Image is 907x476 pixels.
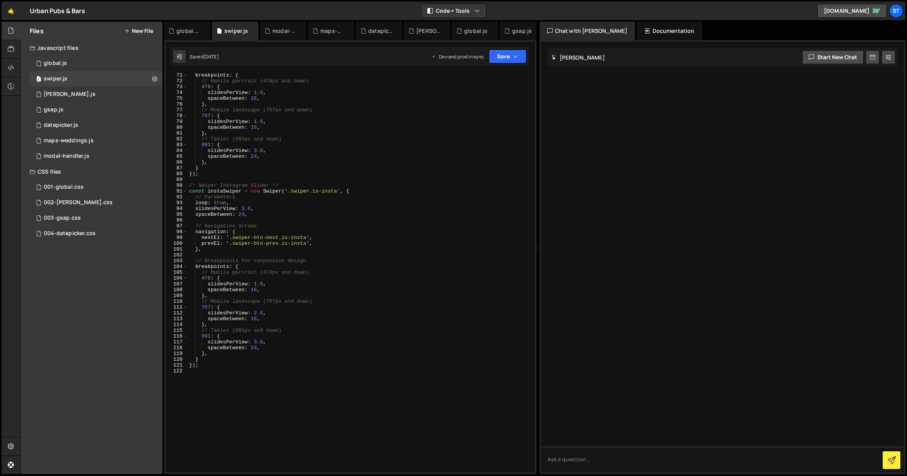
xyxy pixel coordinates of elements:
div: maps-weddings.js [320,27,345,35]
div: 5414/36314.css [30,226,162,241]
div: [PERSON_NAME].js [44,91,96,98]
div: global.css [176,27,201,35]
div: 106 [166,275,188,281]
div: 5414/39467.css [30,195,162,210]
a: 🤙 [2,2,20,20]
div: 104 [166,264,188,270]
div: 121 [166,362,188,368]
div: gsap.js [512,27,532,35]
div: 75 [166,96,188,101]
div: 002-[PERSON_NAME].css [44,199,113,206]
h2: Files [30,27,44,35]
div: global.js [464,27,487,35]
div: 88 [166,171,188,177]
div: datepicker.js [44,122,78,129]
div: 5414/36298.css [30,179,162,195]
div: Javascript files [20,40,162,56]
span: 3 [36,77,41,83]
div: 117 [166,339,188,345]
div: 102 [166,252,188,258]
div: 93 [166,200,188,206]
div: 81 [166,130,188,136]
div: modal-handler.js [44,153,89,160]
div: Urban Pubs & Bars [30,6,85,15]
div: 115 [166,328,188,333]
button: Save [489,49,526,63]
div: global.js [44,60,67,67]
div: 114 [166,322,188,328]
div: 77 [166,107,188,113]
div: 100 [166,241,188,246]
div: 97 [166,223,188,229]
div: 5414/36297.js [30,56,162,71]
div: 85 [166,154,188,159]
div: 110 [166,299,188,304]
div: Saved [190,53,219,60]
div: 119 [166,351,188,357]
div: 86 [166,159,188,165]
div: 92 [166,194,188,200]
div: 79 [166,119,188,125]
div: 84 [166,148,188,154]
div: 5414/36306.js [30,102,162,118]
div: 101 [166,246,188,252]
div: [PERSON_NAME].js [416,27,441,35]
div: 83 [166,142,188,148]
div: 105 [166,270,188,275]
div: gsap.js [44,106,63,113]
div: 107 [166,281,188,287]
div: 89 [166,177,188,183]
div: 78 [166,113,188,119]
div: 95 [166,212,188,217]
div: 109 [166,293,188,299]
div: Chat with [PERSON_NAME] [540,22,635,40]
div: maps-weddings.js [44,137,94,144]
div: 108 [166,287,188,293]
div: 72 [166,78,188,84]
a: st [889,4,903,18]
h2: [PERSON_NAME] [551,54,605,61]
div: 91 [166,188,188,194]
button: Code + Tools [421,4,486,18]
div: 5414/36322.js [30,148,162,164]
div: 94 [166,206,188,212]
div: [DATE] [203,53,219,60]
div: Dev and prod in sync [431,53,484,60]
div: 113 [166,316,188,322]
div: 122 [166,368,188,374]
div: 004-datepicker.css [44,230,96,237]
div: datepicker.js [368,27,393,35]
div: 5414/44185.js [30,71,162,87]
div: 73 [166,84,188,90]
div: 76 [166,101,188,107]
div: 120 [166,357,188,362]
div: modal-handler.js [272,27,297,35]
div: 80 [166,125,188,130]
div: 103 [166,258,188,264]
button: New File [124,28,153,34]
div: 98 [166,229,188,235]
div: Documentation [637,22,702,40]
div: 5414/36317.js [30,87,162,102]
div: 5414/36490.js [30,133,162,148]
div: CSS files [20,164,162,179]
div: 118 [166,345,188,351]
div: 5414/36313.css [30,210,162,226]
div: 116 [166,333,188,339]
div: 99 [166,235,188,241]
div: 96 [166,217,188,223]
div: 111 [166,304,188,310]
div: 71 [166,72,188,78]
div: swiper.js [44,75,67,82]
div: 003-gsap.css [44,215,81,222]
div: swiper.js [224,27,248,35]
div: 112 [166,310,188,316]
div: 74 [166,90,188,96]
button: Start new chat [802,50,864,64]
div: 82 [166,136,188,142]
div: 5414/36318.js [30,118,162,133]
div: 001-global.css [44,184,84,191]
a: [DOMAIN_NAME] [817,4,887,18]
div: 87 [166,165,188,171]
